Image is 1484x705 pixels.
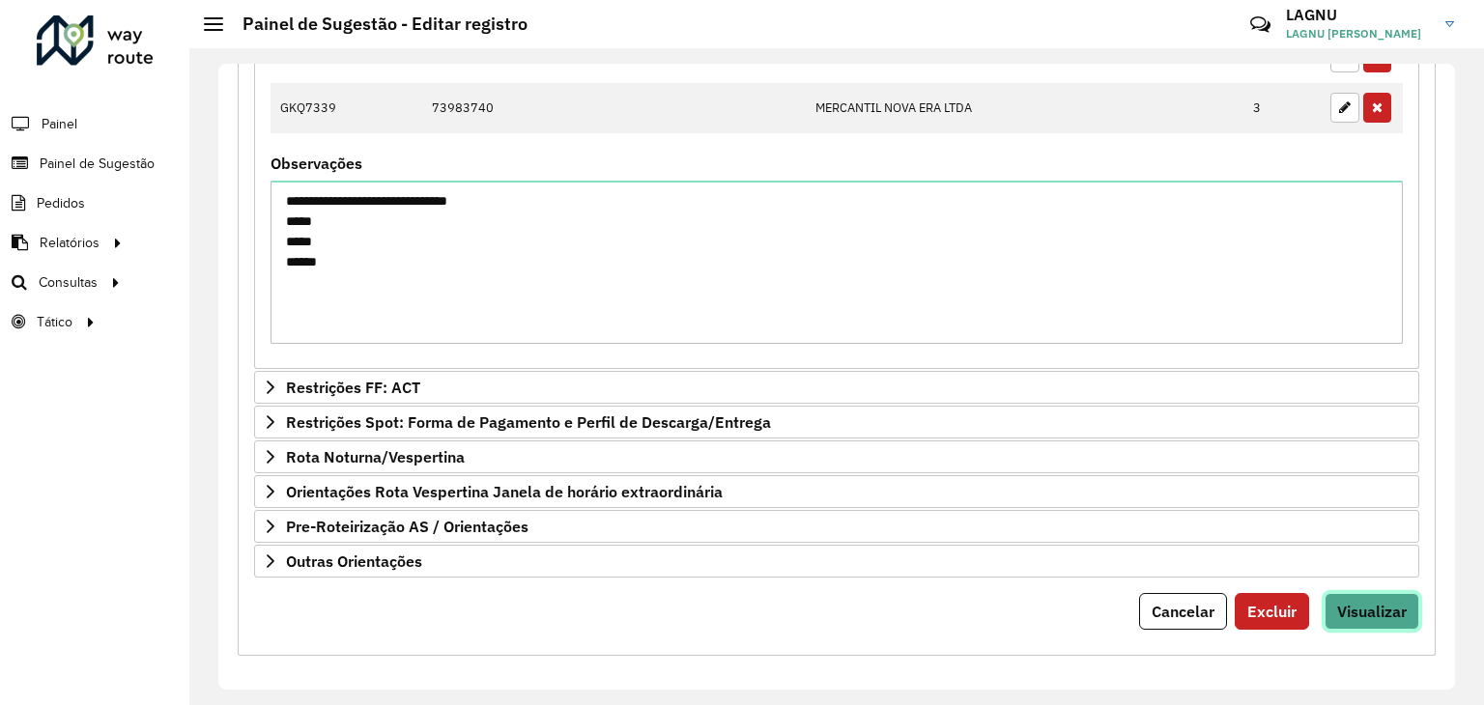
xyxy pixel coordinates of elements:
[286,484,723,499] span: Orientações Rota Vespertina Janela de horário extraordinária
[1243,83,1321,133] td: 3
[40,154,155,174] span: Painel de Sugestão
[271,152,362,175] label: Observações
[39,272,98,293] span: Consultas
[254,406,1419,438] a: Restrições Spot: Forma de Pagamento e Perfil de Descarga/Entrega
[286,380,420,395] span: Restrições FF: ACT
[254,440,1419,473] a: Rota Noturna/Vespertina
[422,83,805,133] td: 73983740
[1286,6,1431,24] h3: LAGNU
[286,553,422,569] span: Outras Orientações
[271,83,422,133] td: GKQ7339
[37,312,72,332] span: Tático
[223,14,528,35] h2: Painel de Sugestão - Editar registro
[1337,602,1407,621] span: Visualizar
[286,449,465,465] span: Rota Noturna/Vespertina
[254,510,1419,543] a: Pre-Roteirização AS / Orientações
[1152,602,1214,621] span: Cancelar
[37,193,85,213] span: Pedidos
[805,83,1242,133] td: MERCANTIL NOVA ERA LTDA
[1286,25,1431,42] span: LAGNU [PERSON_NAME]
[42,114,77,134] span: Painel
[286,519,528,534] span: Pre-Roteirização AS / Orientações
[254,545,1419,578] a: Outras Orientações
[286,414,771,430] span: Restrições Spot: Forma de Pagamento e Perfil de Descarga/Entrega
[1240,4,1281,45] a: Contato Rápido
[254,371,1419,404] a: Restrições FF: ACT
[40,233,100,253] span: Relatórios
[1235,593,1309,630] button: Excluir
[1247,602,1297,621] span: Excluir
[1139,593,1227,630] button: Cancelar
[254,475,1419,508] a: Orientações Rota Vespertina Janela de horário extraordinária
[1325,593,1419,630] button: Visualizar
